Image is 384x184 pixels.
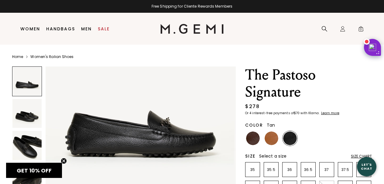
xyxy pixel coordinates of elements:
[20,26,40,31] a: Women
[283,131,297,145] img: Black
[301,167,315,172] p: 36.5
[358,27,364,33] span: 0
[246,131,260,145] img: Chocolate
[81,26,92,31] a: Men
[160,24,224,34] img: M.Gemi
[259,153,286,159] span: Select a size
[245,154,255,158] h2: Size
[245,167,260,172] p: 35
[283,167,297,172] p: 36
[264,167,278,172] p: 35.5
[245,111,294,115] klarna-placement-style-body: Or 4 interest-free payments of
[267,122,275,128] span: Tan
[17,167,52,174] span: GET 10% OFF
[294,111,300,115] klarna-placement-style-amount: $70
[30,54,74,59] a: Women's Italian Shoes
[351,154,372,159] div: Size Chart
[12,99,42,128] img: The Pastoso Signature
[357,167,371,172] p: 38
[338,167,352,172] p: 37.5
[245,103,259,110] div: $278
[300,111,320,115] klarna-placement-style-body: with Klarna
[61,158,67,164] button: Close teaser
[12,54,23,59] a: Home
[321,111,339,115] a: Learn more
[357,163,376,170] div: Let's Chat
[320,167,334,172] p: 37
[98,26,110,31] a: Sale
[265,131,278,145] img: Tan
[12,131,42,160] img: The Pastoso Signature
[321,111,339,115] klarna-placement-style-cta: Learn more
[6,163,62,178] div: GET 10% OFFClose teaser
[46,26,75,31] a: Handbags
[245,66,372,101] h1: The Pastoso Signature
[245,123,263,128] h2: Color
